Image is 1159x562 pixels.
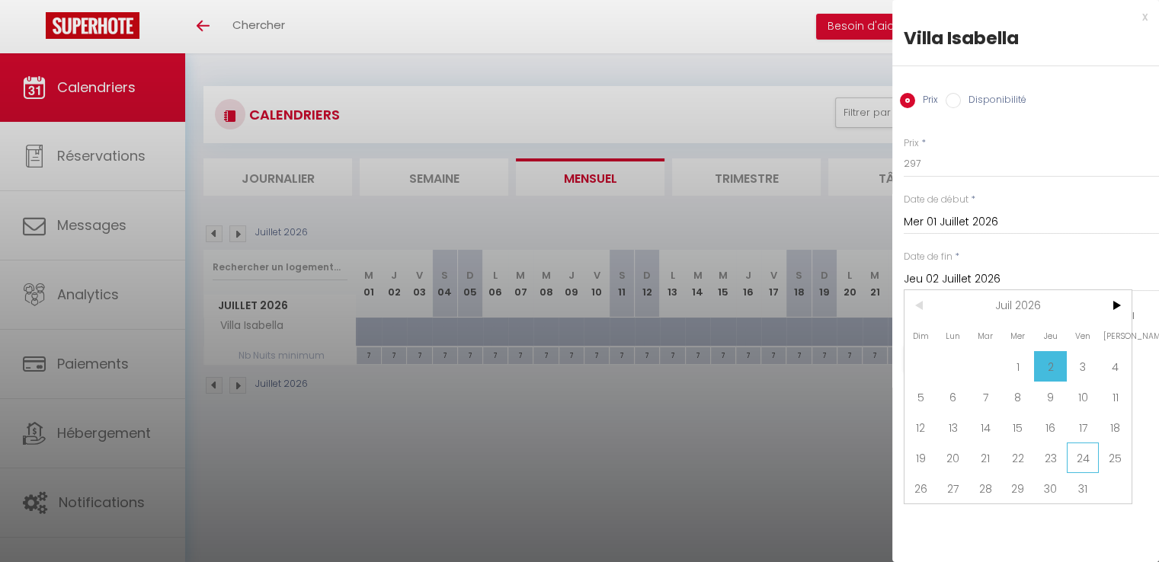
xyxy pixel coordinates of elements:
[1094,493,1148,551] iframe: Chat
[904,26,1148,50] div: Villa Isabella
[969,321,1002,351] span: Mar
[1099,412,1132,442] span: 18
[1099,321,1132,351] span: [PERSON_NAME]
[1002,473,1035,503] span: 29
[969,473,1002,503] span: 28
[1034,351,1067,382] span: 2
[915,93,938,110] label: Prix
[12,6,58,52] button: Ouvrir le widget de chat LiveChat
[937,442,970,473] span: 20
[904,473,937,503] span: 26
[1034,321,1067,351] span: Jeu
[937,382,970,412] span: 6
[961,93,1026,110] label: Disponibilité
[1002,382,1035,412] span: 8
[904,412,937,442] span: 12
[1099,442,1132,473] span: 25
[892,8,1148,26] div: x
[904,321,937,351] span: Dim
[1099,351,1132,382] span: 4
[904,382,937,412] span: 5
[904,193,969,207] label: Date de début
[904,136,919,151] label: Prix
[1034,442,1067,473] span: 23
[1067,321,1100,351] span: Ven
[1002,321,1035,351] span: Mer
[969,442,1002,473] span: 21
[1067,473,1100,503] span: 31
[1034,382,1067,412] span: 9
[937,473,970,503] span: 27
[1034,412,1067,442] span: 16
[1067,351,1100,382] span: 3
[1099,382,1132,412] span: 11
[969,412,1002,442] span: 14
[1067,412,1100,442] span: 17
[1067,382,1100,412] span: 10
[1034,473,1067,503] span: 30
[1002,442,1035,473] span: 22
[1099,290,1132,321] span: >
[1002,351,1035,382] span: 1
[904,250,952,264] label: Date de fin
[969,382,1002,412] span: 7
[937,412,970,442] span: 13
[904,290,937,321] span: <
[937,290,1100,321] span: Juil 2026
[937,321,970,351] span: Lun
[1067,442,1100,473] span: 24
[1002,412,1035,442] span: 15
[904,442,937,473] span: 19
